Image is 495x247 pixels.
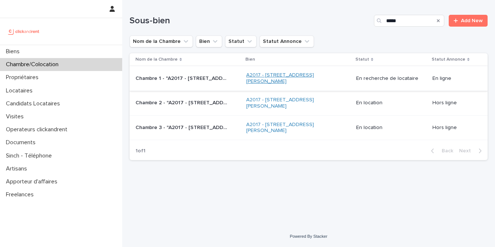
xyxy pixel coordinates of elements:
[3,178,63,185] p: Apporteur d'affaires
[456,148,488,154] button: Next
[374,15,444,27] input: Search
[130,91,488,115] tr: Chambre 2 - "A2017 - [STREET_ADDRESS][PERSON_NAME]"Chambre 2 - "A2017 - [STREET_ADDRESS][PERSON_N...
[356,75,427,82] p: En recherche de locataire
[130,115,488,140] tr: Chambre 3 - "A2017 - [STREET_ADDRESS][PERSON_NAME]"Chambre 3 - "A2017 - [STREET_ADDRESS][PERSON_N...
[3,165,33,172] p: Artisans
[136,74,230,82] p: Chambre 1 - "A2017 - 306 Rue Georges Guynemer, Amiens 80080"
[246,72,339,85] a: A2017 - [STREET_ADDRESS][PERSON_NAME]
[196,35,222,47] button: Bien
[432,100,476,106] p: Hors ligne
[3,100,66,107] p: Candidats Locataires
[130,66,488,91] tr: Chambre 1 - "A2017 - [STREET_ADDRESS][PERSON_NAME]"Chambre 1 - "A2017 - [STREET_ADDRESS][PERSON_N...
[136,55,178,64] p: Nom de la Chambre
[355,55,369,64] p: Statut
[3,152,58,159] p: Sinch - Téléphone
[136,98,230,106] p: Chambre 2 - "A2017 - 306 Rue Georges Guynemer, Amiens 80080"
[130,142,151,160] p: 1 of 1
[432,125,476,131] p: Hors ligne
[260,35,314,47] button: Statut Annonce
[3,61,64,68] p: Chambre/Colocation
[3,87,39,94] p: Locataires
[449,15,488,27] a: Add New
[3,74,44,81] p: Propriétaires
[3,139,41,146] p: Documents
[290,234,327,238] a: Powered By Stacker
[3,126,73,133] p: Operateurs clickandrent
[130,16,371,26] h1: Sous-bien
[356,100,427,106] p: En location
[225,35,257,47] button: Statut
[432,55,465,64] p: Statut Annonce
[3,113,30,120] p: Visites
[356,125,427,131] p: En location
[246,97,339,109] a: A2017 - [STREET_ADDRESS][PERSON_NAME]
[437,148,453,153] span: Back
[130,35,193,47] button: Nom de la Chambre
[3,48,26,55] p: Biens
[432,75,476,82] p: En ligne
[459,148,475,153] span: Next
[3,191,40,198] p: Freelances
[6,24,42,39] img: UCB0brd3T0yccxBKYDjQ
[461,18,483,23] span: Add New
[136,123,230,131] p: Chambre 3 - "A2017 - 306 Rue Georges Guynemer, Amiens 80080"
[246,122,339,134] a: A2017 - [STREET_ADDRESS][PERSON_NAME]
[245,55,255,64] p: Bien
[425,148,456,154] button: Back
